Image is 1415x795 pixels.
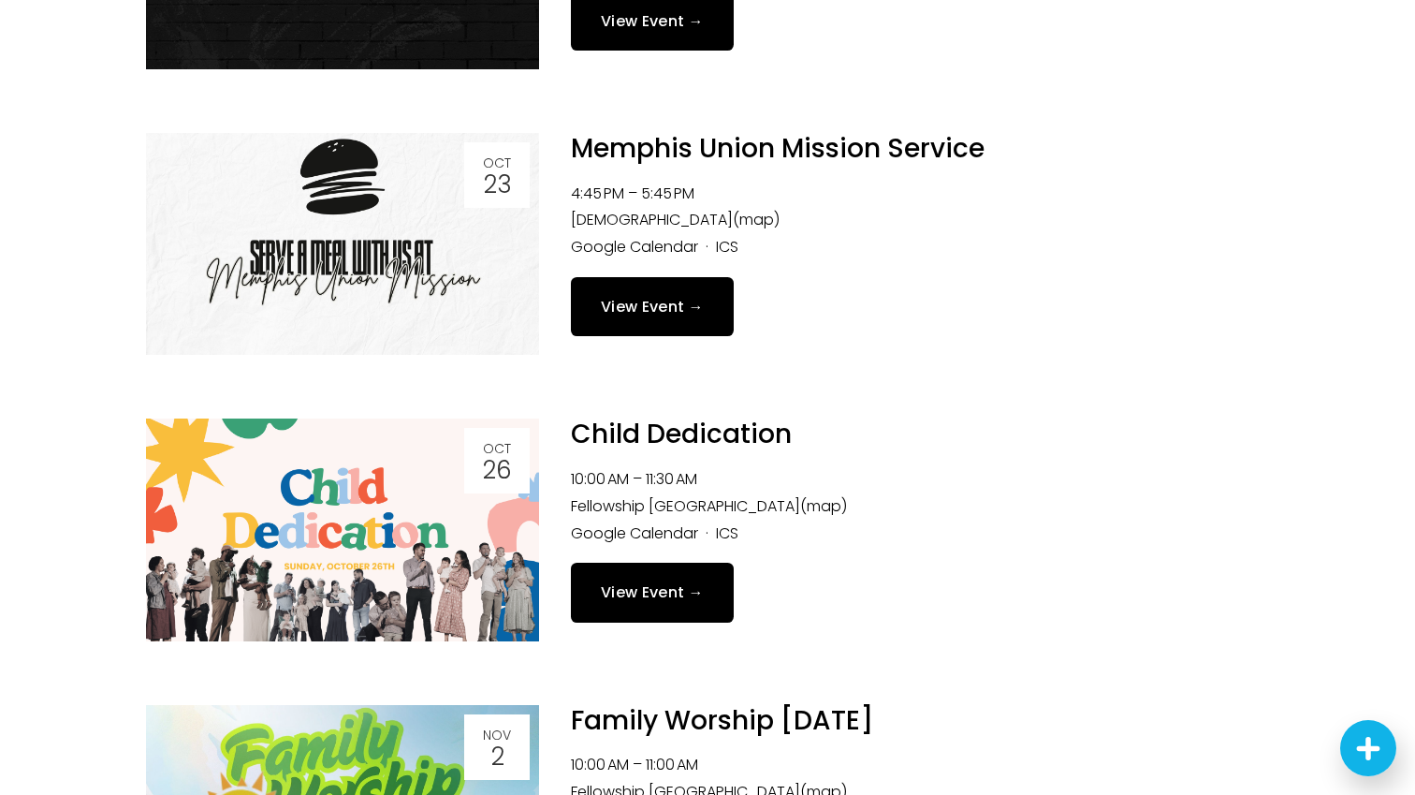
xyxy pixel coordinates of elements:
[716,236,738,258] a: ICS
[571,563,734,622] a: View Event →
[641,183,694,204] time: 5:45 PM
[571,277,734,336] a: View Event →
[571,702,873,739] a: Family Worship [DATE]
[571,523,698,544] a: Google Calendar
[571,754,629,775] time: 10:00 AM
[470,744,524,769] div: 2
[470,156,524,169] div: Oct
[571,183,624,204] time: 4:45 PM
[716,523,738,544] a: ICS
[571,130,985,167] a: Memphis Union Mission Service
[470,729,524,742] div: Nov
[733,209,780,230] a: (map)
[470,172,524,197] div: 23
[146,419,539,640] img: Child Dedication
[470,442,524,455] div: Oct
[571,468,629,490] time: 10:00 AM
[800,495,847,517] a: (map)
[646,468,697,490] time: 11:30 AM
[571,416,792,452] a: Child Dedication
[470,458,524,482] div: 26
[146,133,539,355] img: Memphis Union Mission Service
[571,207,1269,234] li: [DEMOGRAPHIC_DATA]
[571,236,698,258] a: Google Calendar
[646,754,698,775] time: 11:00 AM
[571,493,1269,521] li: Fellowship [GEOGRAPHIC_DATA]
